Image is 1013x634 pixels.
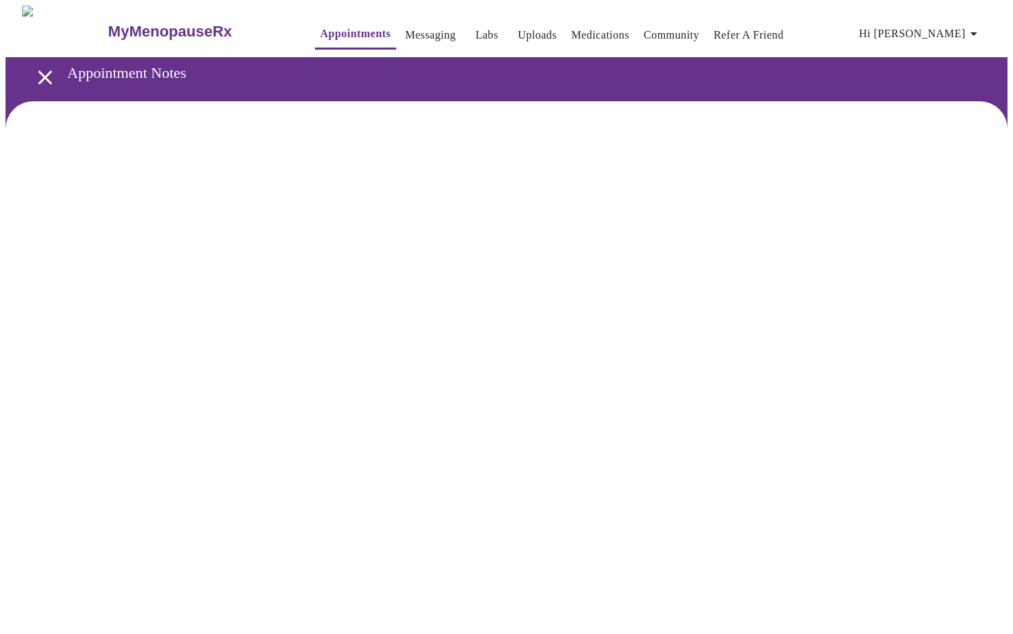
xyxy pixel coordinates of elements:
[512,21,562,49] button: Uploads
[859,24,982,43] span: Hi [PERSON_NAME]
[571,25,629,45] a: Medications
[400,21,461,49] button: Messaging
[518,25,557,45] a: Uploads
[644,25,699,45] a: Community
[22,6,106,57] img: MyMenopauseRx Logo
[708,21,790,49] button: Refer a Friend
[25,57,65,98] button: open drawer
[475,25,498,45] a: Labs
[405,25,456,45] a: Messaging
[638,21,705,49] button: Community
[464,21,509,49] button: Labs
[106,8,287,56] a: MyMenopauseRx
[315,20,396,50] button: Appointments
[68,64,937,82] h3: Appointment Notes
[854,20,988,48] button: Hi [PERSON_NAME]
[108,23,232,41] h3: MyMenopauseRx
[714,25,784,45] a: Refer a Friend
[320,24,391,43] a: Appointments
[566,21,635,49] button: Medications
